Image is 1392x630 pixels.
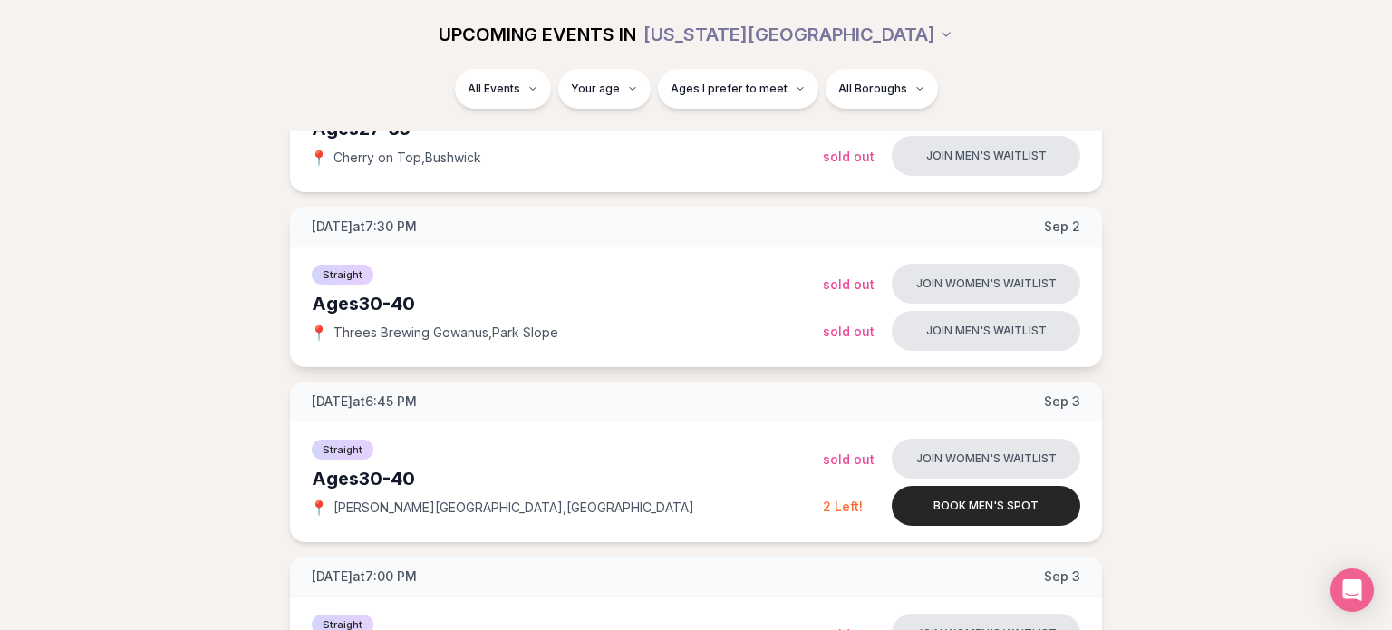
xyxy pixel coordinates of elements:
[1044,218,1080,236] span: Sep 2
[312,265,373,285] span: Straight
[333,499,694,517] span: [PERSON_NAME][GEOGRAPHIC_DATA] , [GEOGRAPHIC_DATA]
[312,466,823,491] div: Ages 30-40
[838,82,907,96] span: All Boroughs
[333,324,558,342] span: Threes Brewing Gowanus , Park Slope
[312,500,326,515] span: 📍
[468,82,520,96] span: All Events
[312,291,823,316] div: Ages 30-40
[558,69,651,109] button: Your age
[658,69,818,109] button: Ages I prefer to meet
[312,150,326,165] span: 📍
[892,439,1080,479] button: Join women's waitlist
[892,486,1080,526] button: Book men's spot
[333,149,481,167] span: Cherry on Top , Bushwick
[823,324,875,339] span: Sold Out
[312,218,417,236] span: [DATE] at 7:30 PM
[892,136,1080,176] button: Join men's waitlist
[1330,568,1374,612] div: Open Intercom Messenger
[826,69,938,109] button: All Boroughs
[312,440,373,460] span: Straight
[671,82,788,96] span: Ages I prefer to meet
[643,15,953,54] button: [US_STATE][GEOGRAPHIC_DATA]
[823,499,863,514] span: 2 Left!
[455,69,551,109] button: All Events
[892,264,1080,304] button: Join women's waitlist
[823,149,875,164] span: Sold Out
[892,311,1080,351] button: Join men's waitlist
[312,393,417,411] span: [DATE] at 6:45 PM
[1044,567,1080,586] span: Sep 3
[571,82,620,96] span: Your age
[312,325,326,340] span: 📍
[1044,393,1080,411] span: Sep 3
[823,451,875,467] span: Sold Out
[312,567,417,586] span: [DATE] at 7:00 PM
[439,22,636,47] span: UPCOMING EVENTS IN
[823,276,875,292] span: Sold Out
